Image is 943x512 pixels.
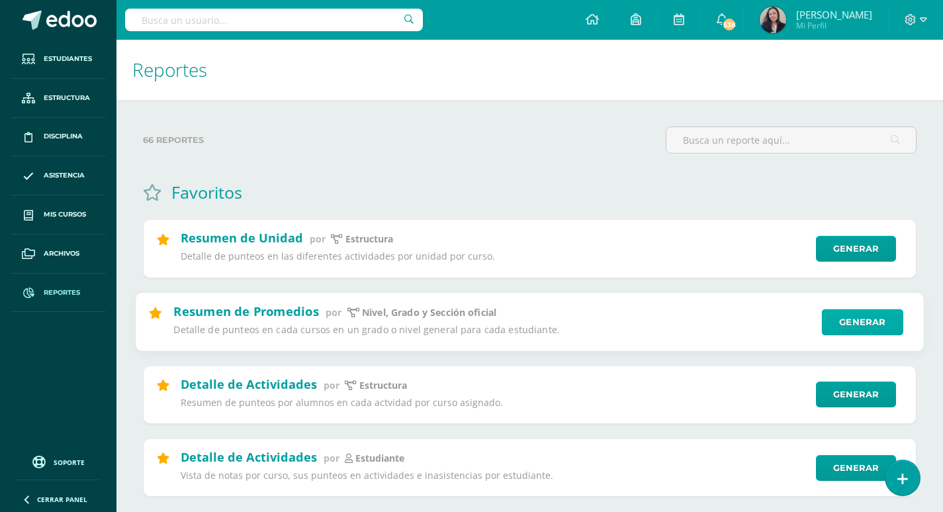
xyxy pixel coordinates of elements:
a: Generar [822,309,903,335]
span: Reportes [132,57,207,82]
span: por [310,232,326,245]
span: Disciplina [44,131,83,142]
span: Reportes [44,287,80,298]
span: por [324,452,339,464]
span: Estructura [44,93,90,103]
span: por [326,305,341,318]
a: Mis cursos [11,195,106,234]
input: Busca un reporte aquí... [666,127,916,153]
a: Asistencia [11,156,106,195]
h2: Resumen de Promedios [173,303,318,319]
p: Nivel, Grado y Sección oficial [362,306,496,319]
p: Detalle de punteos en cada cursos en un grado o nivel general para cada estudiante. [173,324,813,336]
span: Asistencia [44,170,85,181]
a: Soporte [16,452,101,470]
a: Generar [816,455,896,481]
h2: Resumen de Unidad [181,230,303,246]
a: Generar [816,236,896,262]
a: Generar [816,382,896,407]
p: Vista de notas por curso, sus punteos en actividades e inasistencias por estudiante. [181,470,807,482]
span: Mi Perfil [796,20,872,31]
span: Cerrar panel [37,495,87,504]
h2: Detalle de Actividades [181,376,317,392]
p: Detalle de punteos en las diferentes actividades por unidad por curso. [181,250,807,262]
span: Archivos [44,248,79,259]
span: Estudiantes [44,54,92,64]
span: Mis cursos [44,209,86,220]
img: b96f8661166e7893b451ee7f1062d364.png [760,7,786,33]
a: Archivos [11,234,106,274]
a: Disciplina [11,118,106,157]
span: [PERSON_NAME] [796,8,872,21]
span: por [324,379,339,391]
p: estructura [345,233,393,245]
input: Busca un usuario... [125,9,423,31]
h1: Favoritos [171,181,242,203]
p: estudiante [355,452,404,464]
a: Estructura [11,79,106,118]
label: 66 reportes [143,127,655,154]
span: 538 [722,17,737,32]
p: estructura [359,380,407,391]
p: Resumen de punteos por alumnos en cada actvidad por curso asignado. [181,397,807,409]
span: Soporte [54,458,85,467]
a: Estudiantes [11,40,106,79]
h2: Detalle de Actividades [181,449,317,465]
a: Reportes [11,274,106,313]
